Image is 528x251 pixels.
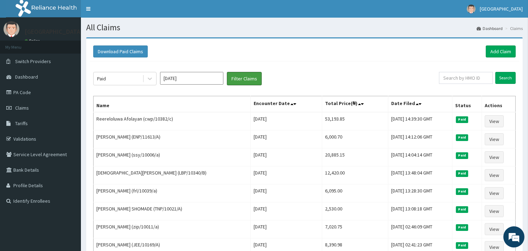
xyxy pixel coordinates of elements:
td: [PERSON_NAME] (ssy/10006/a) [94,148,251,166]
a: Dashboard [477,25,503,31]
td: [PERSON_NAME] (ENP/11613/A) [94,130,251,148]
a: View [485,169,504,181]
td: Reereloluwa Afolayan (cwp/10382/c) [94,112,251,130]
img: User Image [4,21,19,37]
td: [PERSON_NAME] (frl/10039/a) [94,184,251,202]
td: [DATE] 14:04:14 GMT [388,148,452,166]
a: View [485,133,504,145]
a: Online [25,38,42,43]
span: Claims [15,105,29,111]
td: [DATE] [250,184,322,202]
span: Paid [456,188,469,195]
td: [DATE] [250,130,322,148]
td: 6,000.70 [322,130,388,148]
input: Search by HMO ID [439,72,493,84]
li: Claims [503,25,523,31]
th: Encounter Date [250,96,322,112]
a: View [485,151,504,163]
span: Paid [456,242,469,249]
td: [DEMOGRAPHIC_DATA][PERSON_NAME] (LBP/10340/B) [94,166,251,184]
td: [DATE] [250,148,322,166]
span: Tariffs [15,120,28,127]
td: [DATE] [250,166,322,184]
img: d_794563401_company_1708531726252_794563401 [13,35,28,53]
td: 2,530.00 [322,202,388,220]
td: [DATE] 13:28:30 GMT [388,184,452,202]
td: [DATE] 13:48:04 GMT [388,166,452,184]
a: Add Claim [486,45,516,57]
td: 20,885.15 [322,148,388,166]
span: [GEOGRAPHIC_DATA] [480,6,523,12]
th: Status [452,96,482,112]
td: [PERSON_NAME] (zip/10011/a) [94,220,251,238]
td: 6,095.00 [322,184,388,202]
td: [DATE] 14:39:30 GMT [388,112,452,130]
a: View [485,223,504,235]
td: [DATE] 13:08:18 GMT [388,202,452,220]
td: [DATE] [250,202,322,220]
a: View [485,187,504,199]
a: View [485,115,504,127]
p: [GEOGRAPHIC_DATA] [25,29,83,35]
button: Download Paid Claims [93,45,148,57]
a: View [485,205,504,217]
th: Date Filed [388,96,452,112]
span: Paid [456,206,469,213]
span: Paid [456,134,469,141]
span: Paid [456,152,469,159]
td: [DATE] 02:46:09 GMT [388,220,452,238]
td: 7,020.75 [322,220,388,238]
span: Switch Providers [15,58,51,65]
input: Search [495,72,516,84]
span: Paid [456,116,469,123]
td: [DATE] [250,112,322,130]
td: [PERSON_NAME] SHOMADE (TNP/10021/A) [94,202,251,220]
div: Chat with us now [37,39,118,49]
td: 53,193.85 [322,112,388,130]
div: Paid [97,75,106,82]
td: 12,420.00 [322,166,388,184]
input: Select Month and Year [160,72,223,85]
span: Dashboard [15,74,38,80]
th: Name [94,96,251,112]
div: Minimize live chat window [115,4,132,20]
textarea: Type your message and hit 'Enter' [4,172,134,197]
span: We're online! [41,79,97,150]
td: [DATE] [250,220,322,238]
span: Paid [456,170,469,177]
th: Total Price(₦) [322,96,388,112]
td: [DATE] 14:12:06 GMT [388,130,452,148]
h1: All Claims [86,23,523,32]
button: Filter Claims [227,72,262,85]
span: Paid [456,224,469,231]
th: Actions [482,96,515,112]
img: User Image [467,5,476,13]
